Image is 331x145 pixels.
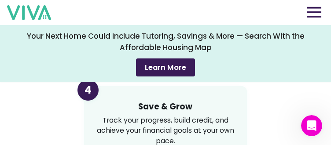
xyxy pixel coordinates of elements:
div: 4 [77,80,99,101]
img: viva [7,5,51,20]
iframe: Intercom live chat [301,115,322,136]
button: Learn More [136,58,195,76]
div: Your Next Home Could Include Tutoring, Savings & More — Search With the Affordable Housing Map [18,30,313,53]
h3: Save & Grow [138,102,192,112]
img: opens navigation menu [307,7,321,18]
